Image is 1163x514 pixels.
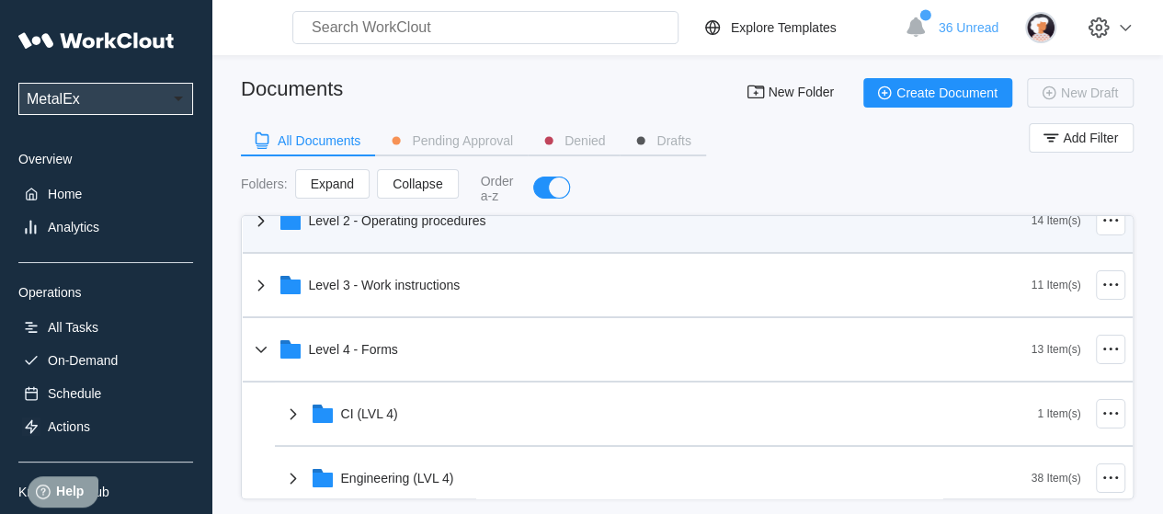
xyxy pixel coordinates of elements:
[241,77,343,101] div: Documents
[863,78,1012,108] button: Create Document
[341,471,454,485] div: Engineering (LVL 4)
[768,86,834,100] span: New Folder
[393,177,442,190] span: Collapse
[1031,343,1080,356] div: 13 Item(s)
[18,214,193,240] a: Analytics
[939,20,998,35] span: 36 Unread
[18,485,193,499] div: Knowledge Hub
[1031,279,1080,291] div: 11 Item(s)
[375,127,528,154] button: Pending Approval
[18,285,193,300] div: Operations
[1063,131,1118,144] span: Add Filter
[341,406,398,421] div: CI (LVL 4)
[1025,12,1056,43] img: user-4.png
[528,127,620,154] button: Denied
[656,134,690,147] div: Drafts
[309,278,461,292] div: Level 3 - Work instructions
[18,381,193,406] a: Schedule
[295,169,370,199] button: Expand
[701,17,895,39] a: Explore Templates
[1031,214,1080,227] div: 14 Item(s)
[731,20,837,35] div: Explore Templates
[18,348,193,373] a: On-Demand
[309,213,486,228] div: Level 2 - Operating procedures
[241,177,288,191] div: Folders :
[48,353,118,368] div: On-Demand
[311,177,354,190] span: Expand
[896,86,998,99] span: Create Document
[620,127,705,154] button: Drafts
[18,414,193,440] a: Actions
[735,78,849,108] button: New Folder
[292,11,678,44] input: Search WorkClout
[412,134,513,147] div: Pending Approval
[309,342,398,357] div: Level 4 - Forms
[1037,407,1080,420] div: 1 Item(s)
[18,152,193,166] div: Overview
[278,134,360,147] div: All Documents
[48,419,90,434] div: Actions
[1027,78,1134,108] button: New Draft
[377,169,458,199] button: Collapse
[48,320,98,335] div: All Tasks
[1029,123,1134,153] button: Add Filter
[241,127,375,154] button: All Documents
[48,187,82,201] div: Home
[18,181,193,207] a: Home
[48,220,99,234] div: Analytics
[564,134,605,147] div: Denied
[48,386,101,401] div: Schedule
[18,314,193,340] a: All Tasks
[1031,472,1080,485] div: 38 Item(s)
[481,174,516,203] div: Order a-z
[1061,86,1118,99] span: New Draft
